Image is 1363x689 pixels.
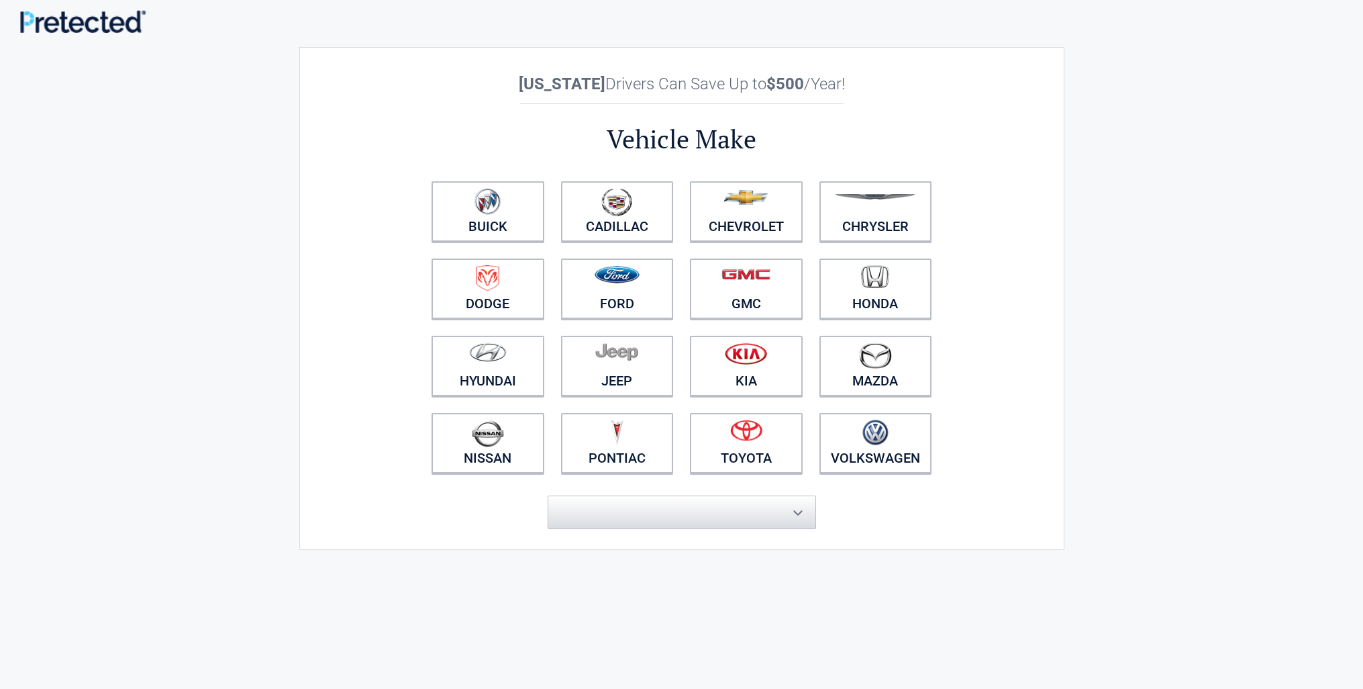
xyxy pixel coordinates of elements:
a: Chrysler [819,181,932,242]
a: Kia [690,336,803,396]
img: nissan [472,420,504,447]
h2: Drivers Can Save Up to /Year [423,75,940,93]
img: honda [861,265,889,289]
a: Mazda [819,336,932,396]
a: Honda [819,259,932,319]
a: Toyota [690,413,803,473]
a: Dodge [432,259,544,319]
a: Cadillac [561,181,674,242]
img: mazda [858,342,892,369]
img: volkswagen [862,420,889,446]
a: Pontiac [561,413,674,473]
img: chevrolet [723,190,768,205]
img: jeep [595,342,638,361]
img: toyota [730,420,762,441]
a: Ford [561,259,674,319]
a: Nissan [432,413,544,473]
a: Hyundai [432,336,544,396]
img: chrysler [834,194,916,200]
a: Jeep [561,336,674,396]
a: Volkswagen [819,413,932,473]
img: Main Logo [20,10,146,33]
b: [US_STATE] [519,75,605,93]
a: GMC [690,259,803,319]
img: hyundai [469,342,507,362]
img: dodge [476,265,499,291]
img: gmc [721,269,770,280]
img: ford [595,266,640,283]
img: kia [725,342,767,365]
img: buick [474,188,501,215]
img: cadillac [601,188,632,216]
h2: Vehicle Make [423,122,940,156]
a: Chevrolet [690,181,803,242]
b: $500 [766,75,804,93]
a: Buick [432,181,544,242]
img: pontiac [610,420,623,445]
